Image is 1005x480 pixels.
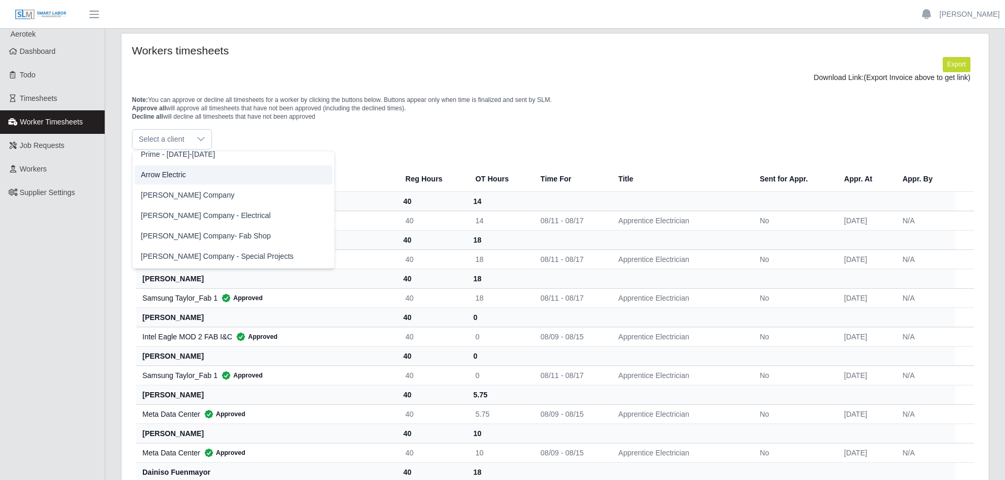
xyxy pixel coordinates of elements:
span: Approved [232,332,277,342]
li: Prime - Saturday-Friday [135,145,332,164]
td: Apprentice Electrician [610,443,751,462]
td: 18 [467,288,532,307]
li: Lee Company - Special Projects [135,247,332,266]
th: Appr. At [836,166,895,192]
th: 40 [397,307,467,327]
td: Apprentice Electrician [610,365,751,385]
span: Select a client [132,130,191,149]
span: [PERSON_NAME] Company- Fab Shop [141,231,271,242]
span: [PERSON_NAME] Company - Electrical [141,210,271,221]
td: [DATE] [836,443,895,462]
button: Export [943,57,970,72]
div: Meta Data Center [142,409,389,419]
span: Approved [200,448,245,458]
th: 40 [397,385,467,404]
td: Apprentice Electrician [610,404,751,424]
span: Approve all [132,105,166,112]
th: 18 [467,230,532,249]
li: Lee Company [135,186,332,205]
td: N/A [894,211,955,230]
span: [PERSON_NAME] Company [141,190,234,201]
td: 0 [467,365,532,385]
td: 08/11 - 08/17 [532,365,610,385]
td: [DATE] [836,404,895,424]
td: 10 [467,443,532,462]
td: 0 [467,327,532,346]
th: 18 [467,269,532,288]
td: 40 [397,249,467,269]
th: 40 [397,346,467,365]
th: [PERSON_NAME] [136,385,397,404]
span: Approved [218,293,263,303]
td: N/A [894,327,955,346]
div: Intel Eagle MOD 2 FAB I&C [142,332,389,342]
td: 08/11 - 08/17 [532,249,610,269]
td: No [751,211,835,230]
div: Download Link: [140,72,970,83]
th: 0 [467,346,532,365]
span: Note: [132,96,148,104]
td: 14 [467,211,532,230]
span: Worker Timesheets [20,118,83,126]
a: [PERSON_NAME] [940,9,1000,20]
div: Samsung Taylor_Fab 1 [142,370,389,381]
td: [DATE] [836,249,895,269]
th: Sent for Appr. [751,166,835,192]
td: [DATE] [836,288,895,307]
th: 14 [467,191,532,211]
td: Apprentice Electrician [610,288,751,307]
td: Apprentice Electrician [610,211,751,230]
th: 40 [397,230,467,249]
td: 08/09 - 08/15 [532,327,610,346]
span: Prime - [DATE]-[DATE] [141,149,215,160]
span: Timesheets [20,94,58,102]
th: Title [610,166,751,192]
span: Supplier Settings [20,188,75,197]
th: 0 [467,307,532,327]
th: 10 [467,424,532,443]
td: Apprentice Electrician [610,327,751,346]
td: [DATE] [836,327,895,346]
td: N/A [894,443,955,462]
td: 40 [397,443,467,462]
td: N/A [894,404,955,424]
td: N/A [894,365,955,385]
th: 40 [397,269,467,288]
td: 40 [397,365,467,385]
span: Job Requests [20,141,65,150]
div: Meta Data Center [142,448,389,458]
td: 08/09 - 08/15 [532,443,610,462]
th: 5.75 [467,385,532,404]
td: 40 [397,404,467,424]
td: No [751,288,835,307]
span: Arrow Electric [141,169,186,180]
td: 40 [397,327,467,346]
td: 08/11 - 08/17 [532,211,610,230]
span: Dashboard [20,47,56,55]
td: 08/11 - 08/17 [532,288,610,307]
td: 40 [397,211,467,230]
th: Appr. By [894,166,955,192]
h4: Workers timesheets [132,44,475,57]
th: 40 [397,424,467,443]
td: No [751,443,835,462]
th: Time For [532,166,610,192]
span: Approved [218,370,263,381]
th: 40 [397,191,467,211]
div: Samsung Taylor_Fab 1 [142,293,389,303]
th: [PERSON_NAME] [136,346,397,365]
li: Arrow Electric [135,165,332,185]
td: No [751,249,835,269]
th: [PERSON_NAME] [136,307,397,327]
td: 40 [397,288,467,307]
td: [DATE] [836,211,895,230]
li: Lee Company - Electrical [135,206,332,225]
th: Reg Hours [397,166,467,192]
td: No [751,404,835,424]
span: Workers [20,165,47,173]
td: Apprentice Electrician [610,249,751,269]
th: [PERSON_NAME] [136,269,397,288]
td: 18 [467,249,532,269]
span: Aerotek [10,30,36,38]
span: Todo [20,71,36,79]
